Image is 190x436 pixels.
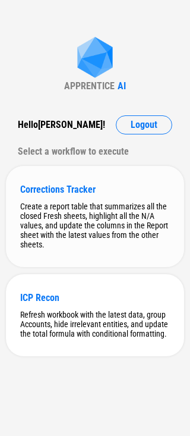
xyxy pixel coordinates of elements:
[20,310,170,338] div: Refresh workbook with the latest data, group Accounts, hide irrelevant entities, and update the t...
[20,292,170,303] div: ICP Recon
[71,37,119,80] img: Apprentice AI
[131,120,157,130] span: Logout
[20,202,170,249] div: Create a report table that summarizes all the closed Fresh sheets, highlight all the N/A values, ...
[64,80,115,92] div: APPRENTICE
[116,115,172,134] button: Logout
[18,142,172,161] div: Select a workflow to execute
[20,184,170,195] div: Corrections Tracker
[18,115,105,134] div: Hello [PERSON_NAME] !
[118,80,126,92] div: AI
